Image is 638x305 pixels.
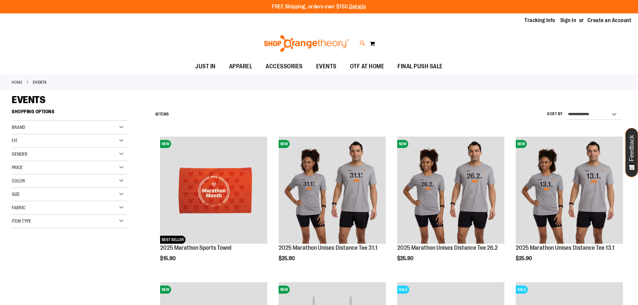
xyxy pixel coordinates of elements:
[547,111,563,117] label: Sort By
[12,205,25,210] span: Fabric
[12,79,22,85] a: Home
[343,59,391,74] a: OTF AT HOME
[157,133,271,279] div: product
[391,59,449,74] a: FINAL PUSH SALE
[12,94,45,105] span: EVENTS
[222,59,259,74] a: APPAREL
[309,59,343,74] a: EVENTS
[160,140,171,148] span: NEW
[155,112,158,117] span: 8
[160,236,186,244] span: BEST SELLER
[516,255,533,261] span: $25.90
[625,128,638,177] button: Feedback - Show survey
[587,17,632,24] a: Create an Account
[516,286,528,294] span: SALE
[349,4,366,10] a: Details
[12,138,17,143] span: Fit
[350,59,384,74] span: OTF AT HOME
[275,133,389,279] div: product
[33,79,47,85] strong: EVENTS
[516,137,623,245] a: 2025 Marathon Unisex Distance Tee 13.1NEW
[279,244,377,251] a: 2025 Marathon Unisex Distance Tee 31.1
[160,137,267,245] a: 2025 Marathon Sports TowelNEWBEST SELLER
[524,17,555,24] a: Tracking Info
[259,59,309,74] a: ACCESSORIES
[516,244,615,251] a: 2025 Marathon Unisex Distance Tee 13.1
[398,59,443,74] span: FINAL PUSH SALE
[397,286,409,294] span: SALE
[272,3,366,11] p: FREE Shipping, orders over $150.
[189,59,222,74] a: JUST IN
[629,135,635,161] span: Feedback
[160,244,231,251] a: 2025 Marathon Sports Towel
[12,165,23,170] span: Price
[263,35,350,52] img: Shop Orangetheory
[397,255,414,261] span: $25.90
[397,244,498,251] a: 2025 Marathon Unisex Distance Tee 26.2
[512,133,626,279] div: product
[397,140,408,148] span: NEW
[397,137,504,244] img: 2025 Marathon Unisex Distance Tee 26.2
[160,255,176,261] span: $15.90
[12,218,31,224] span: Item Type
[12,151,27,157] span: Gender
[12,106,128,121] strong: Shopping Options
[155,109,169,120] h2: Items
[12,125,25,130] span: Brand
[560,17,576,24] a: Sign In
[160,137,267,244] img: 2025 Marathon Sports Towel
[279,137,386,245] a: 2025 Marathon Unisex Distance Tee 31.1NEW
[279,286,290,294] span: NEW
[516,137,623,244] img: 2025 Marathon Unisex Distance Tee 13.1
[516,140,527,148] span: NEW
[229,59,253,74] span: APPAREL
[279,137,386,244] img: 2025 Marathon Unisex Distance Tee 31.1
[279,140,290,148] span: NEW
[397,137,504,245] a: 2025 Marathon Unisex Distance Tee 26.2NEW
[12,178,25,183] span: Color
[316,59,337,74] span: EVENTS
[394,133,508,279] div: product
[279,255,296,261] span: $25.90
[195,59,216,74] span: JUST IN
[160,286,171,294] span: NEW
[266,59,303,74] span: ACCESSORIES
[12,192,20,197] span: Size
